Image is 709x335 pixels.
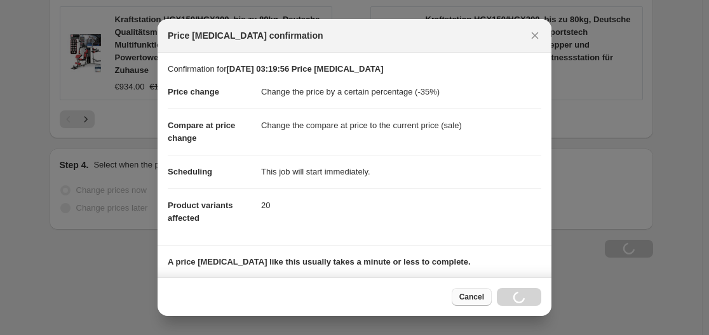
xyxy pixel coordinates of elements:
[168,87,219,96] span: Price change
[261,155,541,188] dd: This job will start immediately.
[261,188,541,222] dd: 20
[168,63,541,76] p: Confirmation for
[168,200,233,223] span: Product variants affected
[452,288,492,306] button: Cancel
[261,108,541,142] dd: Change the compare at price to the current price (sale)
[459,292,484,302] span: Cancel
[168,167,212,176] span: Scheduling
[261,76,541,108] dd: Change the price by a certain percentage (-35%)
[526,27,544,44] button: Close
[168,121,235,143] span: Compare at price change
[168,257,471,266] b: A price [MEDICAL_DATA] like this usually takes a minute or less to complete.
[226,64,383,74] b: [DATE] 03:19:56 Price [MEDICAL_DATA]
[168,29,323,42] span: Price [MEDICAL_DATA] confirmation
